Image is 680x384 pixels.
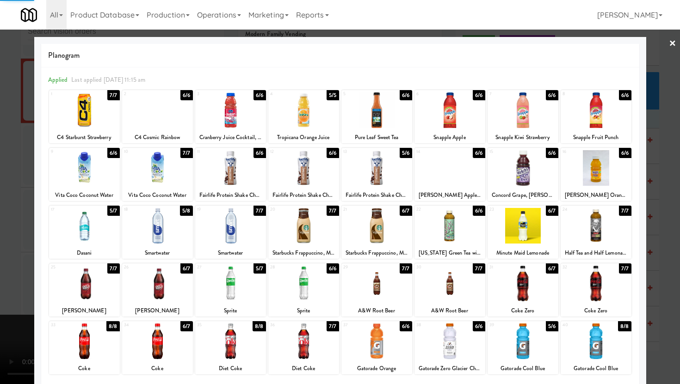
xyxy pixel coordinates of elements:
[343,148,377,156] div: 13
[50,132,118,143] div: C4 Starburst Strawberry
[51,206,85,213] div: 17
[546,321,558,331] div: 5/6
[122,305,193,317] div: [PERSON_NAME]
[327,90,339,100] div: 5/5
[416,321,450,329] div: 38
[51,263,85,271] div: 25
[489,189,557,201] div: Concord Grape, [PERSON_NAME] Zero
[341,321,412,374] div: 376/6Gatorade Orange
[49,305,120,317] div: [PERSON_NAME]
[49,148,120,201] div: 96/6Vita Coco Coconut Water
[400,148,412,158] div: 5/6
[561,90,631,143] div: 86/6Snapple Fruit Punch
[343,321,377,329] div: 37
[51,148,85,156] div: 9
[124,206,158,213] div: 18
[563,148,596,156] div: 16
[561,189,631,201] div: [PERSON_NAME] Orange Pineapple Juice Drink
[343,132,411,143] div: Pure Leaf Sweet Tea
[488,247,558,259] div: Minute Maid Lemonade
[268,132,339,143] div: Tropicana Orange Juice
[618,321,631,331] div: 8/8
[21,7,37,23] img: Micromart
[546,90,558,100] div: 6/6
[122,90,193,143] div: 26/6C4 Cosmic Rainbow
[488,321,558,374] div: 395/6Gatorade Cool Blue
[562,189,630,201] div: [PERSON_NAME] Orange Pineapple Juice Drink
[327,206,339,216] div: 7/7
[122,321,193,374] div: 346/7Coke
[195,305,266,317] div: Sprite
[343,363,411,374] div: Gatorade Orange
[341,189,412,201] div: Fairlife Protein Shake Chocolate
[546,148,558,158] div: 6/6
[473,148,485,158] div: 6/6
[49,247,120,259] div: Dasani
[180,148,192,158] div: 7/7
[414,247,485,259] div: [US_STATE] Green Tea with [MEDICAL_DATA] and Honey
[473,90,485,100] div: 6/6
[270,363,338,374] div: Diet Coke
[268,206,339,259] div: 207/7Starbucks Frappuccino, Mocha
[414,363,485,374] div: Gatorade Zero Glacier Cherry
[197,263,231,271] div: 27
[71,75,145,84] span: Last applied [DATE] 11:15 am
[341,90,412,143] div: 56/6Pure Leaf Sweet Tea
[327,263,339,274] div: 6/6
[268,305,339,317] div: Sprite
[268,90,339,143] div: 45/5Tropicana Orange Juice
[50,189,118,201] div: Vita Coco Coconut Water
[489,148,523,156] div: 15
[49,132,120,143] div: C4 Starburst Strawberry
[561,132,631,143] div: Snapple Fruit Punch
[253,148,266,158] div: 6/6
[562,305,630,317] div: Coke Zero
[49,90,120,143] div: 17/7C4 Starburst Strawberry
[414,321,485,374] div: 386/6Gatorade Zero Glacier Cherry
[195,321,266,374] div: 358/8Diet Coke
[50,363,118,374] div: Coke
[546,263,558,274] div: 6/7
[107,90,119,100] div: 7/7
[561,363,631,374] div: Gatorade Cool Blue
[563,206,596,213] div: 24
[197,305,265,317] div: Sprite
[489,263,523,271] div: 31
[341,247,412,259] div: Starbucks Frappuccino, Mocha
[124,305,192,317] div: [PERSON_NAME]
[197,206,231,213] div: 19
[124,263,158,271] div: 26
[270,206,304,213] div: 20
[414,90,485,143] div: 66/6Snapple Apple
[488,189,558,201] div: Concord Grape, [PERSON_NAME] Zero
[341,363,412,374] div: Gatorade Orange
[197,189,265,201] div: Fairlife Protein Shake Chocolate
[561,148,631,201] div: 166/6[PERSON_NAME] Orange Pineapple Juice Drink
[341,148,412,201] div: 135/6Fairlife Protein Shake Chocolate
[546,206,558,216] div: 6/7
[270,263,304,271] div: 28
[343,247,411,259] div: Starbucks Frappuccino, Mocha
[489,90,523,98] div: 7
[268,321,339,374] div: 367/7Diet Coke
[416,148,450,156] div: 14
[195,189,266,201] div: Fairlife Protein Shake Chocolate
[197,90,231,98] div: 3
[268,363,339,374] div: Diet Coke
[270,189,338,201] div: Fairlife Protein Shake Chocolate
[563,90,596,98] div: 8
[414,263,485,317] div: 307/7A&W Root Beer
[49,206,120,259] div: 175/7Dasani
[562,247,630,259] div: Half Tea and Half Lemonade, [US_STATE] [PERSON_NAME]
[343,263,377,271] div: 29
[619,206,631,216] div: 7/7
[400,206,412,216] div: 6/7
[49,263,120,317] div: 257/7[PERSON_NAME]
[341,132,412,143] div: Pure Leaf Sweet Tea
[270,247,338,259] div: Starbucks Frappuccino, Mocha
[268,247,339,259] div: Starbucks Frappuccino, Mocha
[124,363,192,374] div: Coke
[416,90,450,98] div: 6
[253,321,266,331] div: 8/8
[489,305,557,317] div: Coke Zero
